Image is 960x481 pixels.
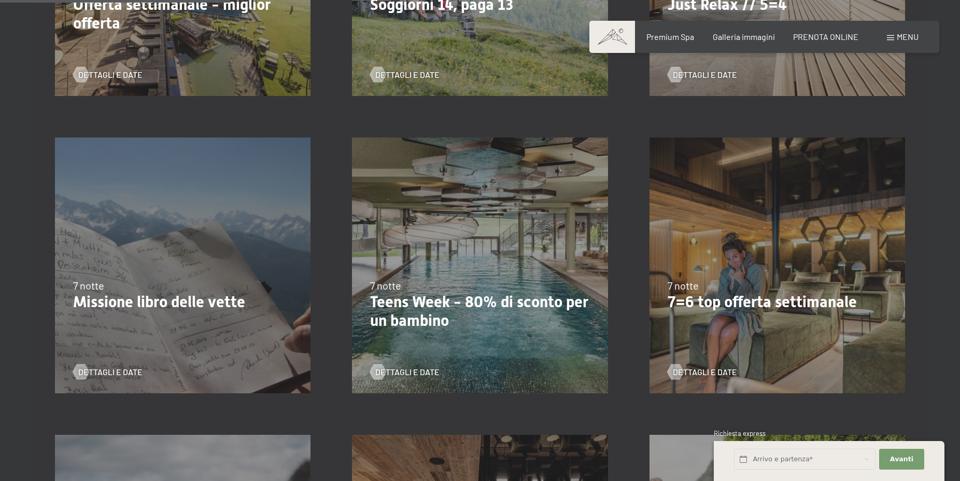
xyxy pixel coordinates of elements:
[668,366,737,378] a: Dettagli e Date
[78,69,143,80] span: Dettagli e Date
[375,69,440,80] span: Dettagli e Date
[713,32,775,42] a: Galleria immagini
[646,32,694,42] a: Premium Spa
[897,32,919,42] span: Menu
[370,366,440,378] a: Dettagli e Date
[73,293,292,311] p: Missione libro delle vette
[890,455,913,464] span: Avanti
[714,429,766,437] span: Richiesta express
[879,449,924,470] button: Avanti
[78,366,143,378] span: Dettagli e Date
[668,293,887,311] p: 7=6 top offerta settimanale
[668,69,737,80] a: Dettagli e Date
[668,279,699,292] span: 7 notte
[793,32,858,42] a: PRENOTA ONLINE
[370,293,589,330] p: Teens Week - 80% di sconto per un bambino
[73,366,143,378] a: Dettagli e Date
[673,366,737,378] span: Dettagli e Date
[375,366,440,378] span: Dettagli e Date
[73,69,143,80] a: Dettagli e Date
[673,69,737,80] span: Dettagli e Date
[73,279,104,292] span: 7 notte
[370,279,401,292] span: 7 notte
[370,69,440,80] a: Dettagli e Date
